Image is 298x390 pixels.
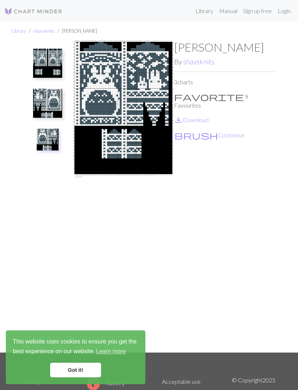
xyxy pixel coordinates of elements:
img: Totoro Mittens (Both Hands) [33,49,62,78]
a: Login [275,4,294,18]
a: Manual [216,4,240,18]
h1: [PERSON_NAME] [174,40,275,54]
a: Library [193,4,216,18]
a: Ravelry [87,379,125,386]
a: DownloadDownload [174,116,209,123]
a: shaysknits [33,28,55,34]
span: This website uses cookies to ensure you get the best experience on our website. [13,337,138,357]
a: dismiss cookie message [50,363,101,377]
a: Sign up free [240,4,275,18]
li: [PERSON_NAME] [55,28,97,35]
button: CustomiseCustomise [174,130,245,140]
p: 9 Favourites [174,92,275,110]
i: Favourite [174,92,244,101]
h2: By [174,57,275,66]
span: save_alt [174,115,183,125]
i: Customise [174,131,218,140]
div: cookieconsent [6,330,145,384]
a: learn more about cookies [95,346,127,357]
a: Acceptable use [162,378,201,385]
img: Totoro Mittens (Left Hand) [37,129,59,150]
i: Download [174,116,183,124]
img: Totoro Mittens (Right Hand) [33,89,62,118]
span: brush [174,130,218,140]
img: Totoro Mittens (Left Hand) [73,40,174,352]
p: 3 charts [174,78,275,87]
a: shaysknits [183,57,214,66]
img: Logo [4,7,63,16]
a: Library [12,28,26,34]
span: favorite [174,92,244,102]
